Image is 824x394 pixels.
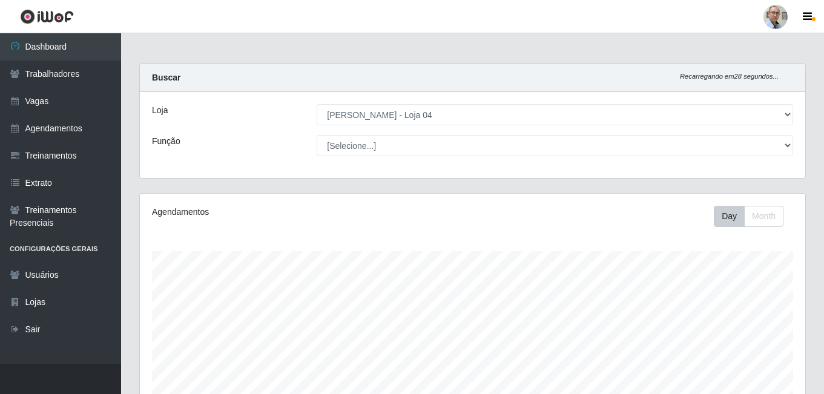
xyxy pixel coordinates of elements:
[714,206,745,227] button: Day
[680,73,779,80] i: Recarregando em 28 segundos...
[20,9,74,24] img: CoreUI Logo
[714,206,793,227] div: Toolbar with button groups
[152,104,168,117] label: Loja
[152,135,180,148] label: Função
[744,206,783,227] button: Month
[152,206,409,218] div: Agendamentos
[714,206,783,227] div: First group
[152,73,180,82] strong: Buscar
